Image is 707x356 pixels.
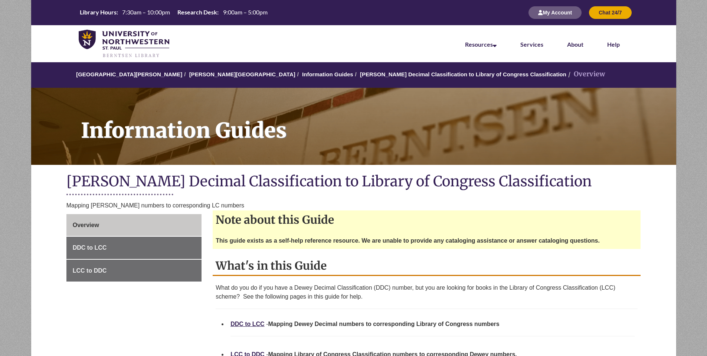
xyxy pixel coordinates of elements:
[77,8,119,16] th: Library Hours:
[77,8,271,16] table: Hours Today
[73,88,676,155] h1: Information Guides
[607,41,620,48] a: Help
[79,30,170,59] img: UNWSP Library Logo
[528,6,582,19] button: My Account
[360,71,566,77] a: [PERSON_NAME] Decimal Classification to Library of Congress Classification
[189,71,295,77] a: [PERSON_NAME][GEOGRAPHIC_DATA]
[520,41,543,48] a: Services
[302,71,353,77] a: Information Guides
[76,71,182,77] a: [GEOGRAPHIC_DATA][PERSON_NAME]
[465,41,497,48] a: Resources
[589,9,631,16] a: Chat 24/7
[73,222,99,228] span: Overview
[268,321,499,327] strong: Mapping Dewey Decimal numbers to corresponding Library of Congress numbers
[31,88,676,165] a: Information Guides
[66,202,244,209] span: Mapping [PERSON_NAME] numbers to corresponding LC numbers
[216,237,600,244] strong: This guide exists as a self-help reference resource. We are unable to provide any cataloging assi...
[66,260,202,282] a: LCC to DDC
[228,316,638,347] li: -
[213,256,641,276] h2: What's in this Guide
[589,6,631,19] button: Chat 24/7
[213,210,641,229] h2: Note about this Guide
[230,321,265,327] a: DDC to LCC
[528,9,582,16] a: My Account
[66,237,202,259] a: DDC to LCC
[566,69,605,80] li: Overview
[223,9,268,16] span: 9:00am – 5:00pm
[73,244,107,251] span: DDC to LCC
[567,41,583,48] a: About
[66,214,202,236] a: Overview
[66,214,202,282] div: Guide Page Menu
[216,283,638,301] p: What do you do if you have a Dewey Decimal Classification (DDC) number, but you are looking for b...
[122,9,170,16] span: 7:30am – 10:00pm
[77,8,271,17] a: Hours Today
[73,267,107,274] span: LCC to DDC
[174,8,220,16] th: Research Desk:
[66,172,641,192] h1: [PERSON_NAME] Decimal Classification to Library of Congress Classification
